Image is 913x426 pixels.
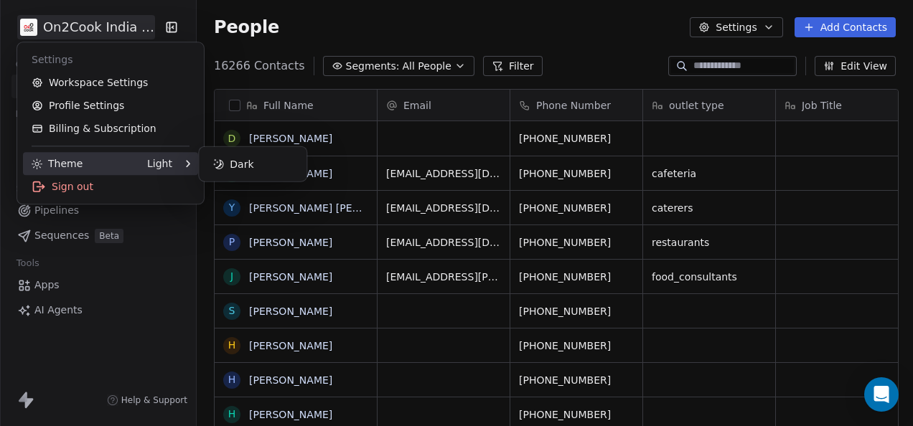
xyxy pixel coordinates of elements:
[205,153,301,176] div: Dark
[32,156,83,171] div: Theme
[23,117,198,140] a: Billing & Subscription
[23,175,198,198] div: Sign out
[23,71,198,94] a: Workspace Settings
[147,156,172,171] div: Light
[23,94,198,117] a: Profile Settings
[23,48,198,71] div: Settings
